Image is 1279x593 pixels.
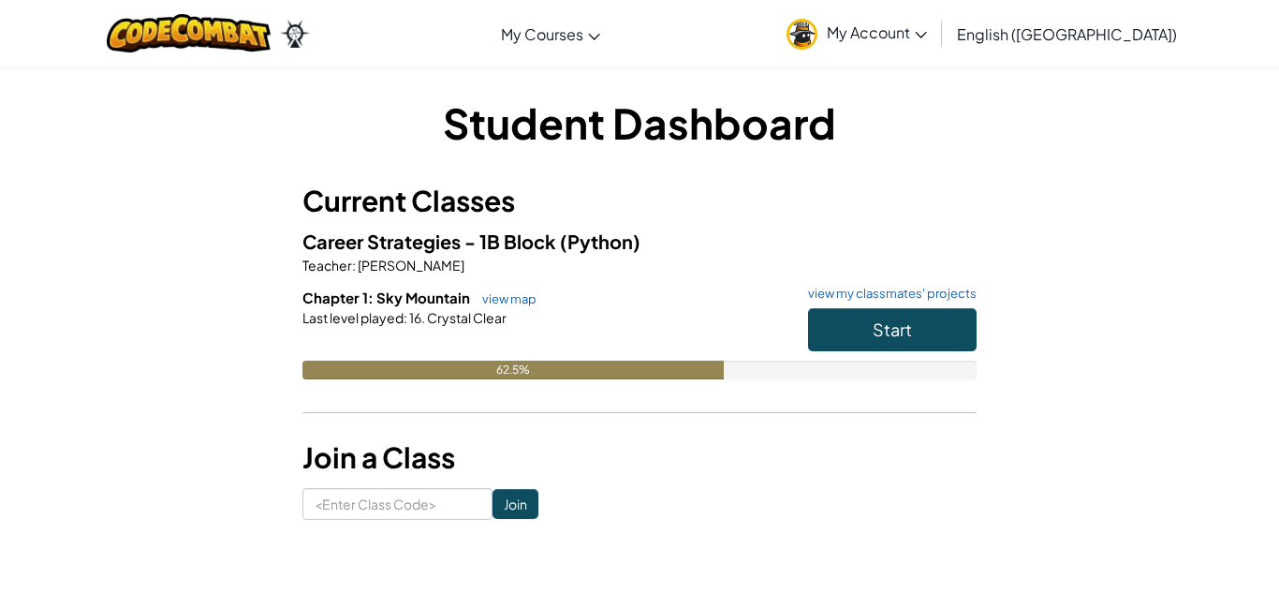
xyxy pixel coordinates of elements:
[302,361,724,379] div: 62.5%
[302,437,977,479] h3: Join a Class
[356,257,464,274] span: [PERSON_NAME]
[107,14,271,52] img: CodeCombat logo
[473,291,537,306] a: view map
[799,288,977,300] a: view my classmates' projects
[560,230,640,253] span: (Python)
[302,180,977,222] h3: Current Classes
[501,24,583,44] span: My Courses
[302,309,404,326] span: Last level played
[404,309,407,326] span: :
[352,257,356,274] span: :
[827,22,927,42] span: My Account
[492,8,610,59] a: My Courses
[787,19,817,50] img: avatar
[873,319,912,340] span: Start
[777,4,936,63] a: My Account
[280,20,310,48] img: Ozaria
[425,309,507,326] span: Crystal Clear
[808,308,977,351] button: Start
[302,230,560,253] span: Career Strategies - 1B Block
[302,289,473,306] span: Chapter 1: Sky Mountain
[492,489,538,519] input: Join
[407,309,425,326] span: 16.
[948,8,1186,59] a: English ([GEOGRAPHIC_DATA])
[957,24,1177,44] span: English ([GEOGRAPHIC_DATA])
[302,488,492,520] input: <Enter Class Code>
[302,257,352,274] span: Teacher
[302,94,977,152] h1: Student Dashboard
